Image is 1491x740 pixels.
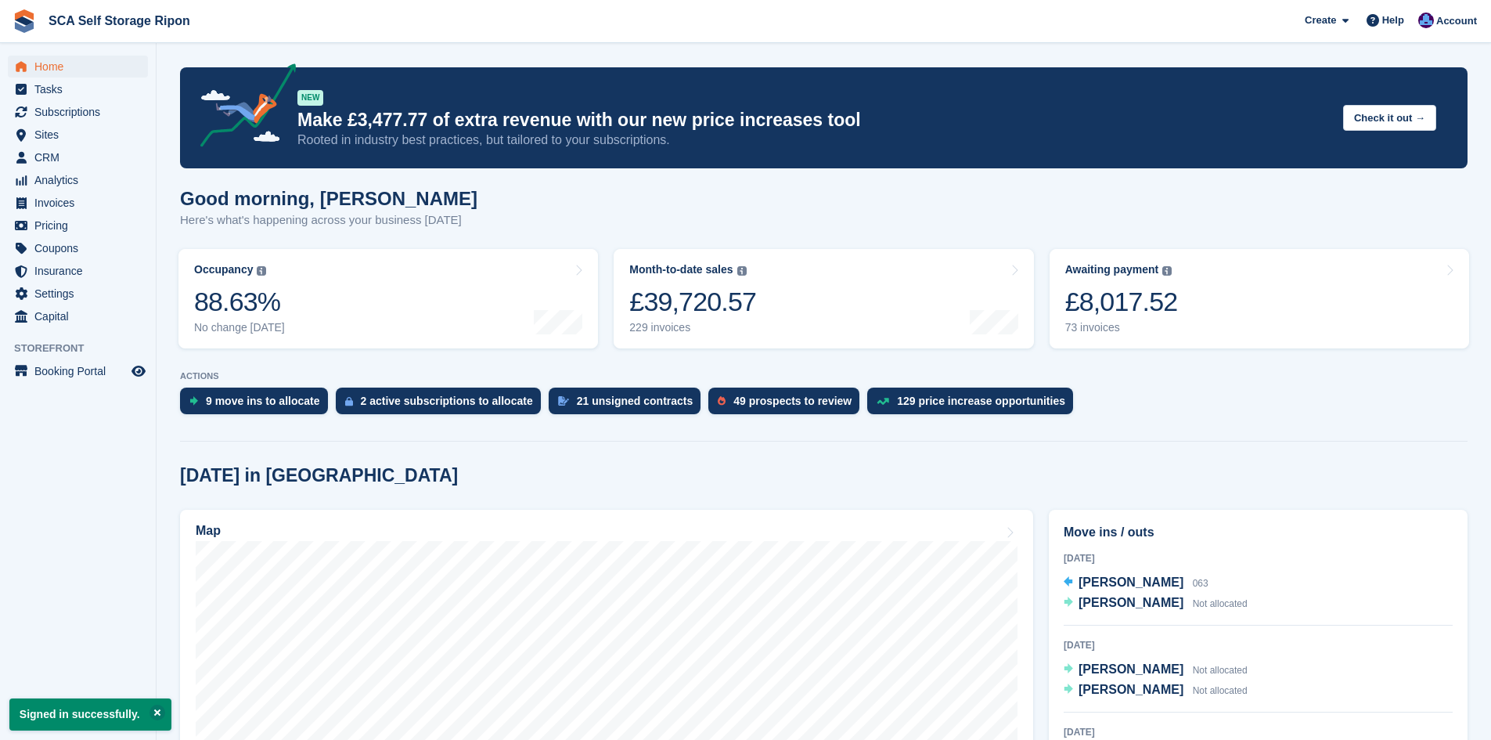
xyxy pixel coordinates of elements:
[34,360,128,382] span: Booking Portal
[8,215,148,236] a: menu
[8,283,148,305] a: menu
[1193,685,1248,696] span: Not allocated
[13,9,36,33] img: stora-icon-8386f47178a22dfd0bd8f6a31ec36ba5ce8667c1dd55bd0f319d3a0aa187defe.svg
[577,395,693,407] div: 21 unsigned contracts
[1064,680,1248,701] a: [PERSON_NAME] Not allocated
[42,8,196,34] a: SCA Self Storage Ripon
[189,396,198,406] img: move_ins_to_allocate_icon-fdf77a2bb77ea45bf5b3d319d69a93e2d87916cf1d5bf7949dd705db3b84f3ca.svg
[196,524,221,538] h2: Map
[34,169,128,191] span: Analytics
[129,362,148,381] a: Preview store
[178,249,598,348] a: Occupancy 88.63% No change [DATE]
[1193,598,1248,609] span: Not allocated
[34,78,128,100] span: Tasks
[708,388,867,422] a: 49 prospects to review
[194,286,285,318] div: 88.63%
[1193,578,1208,589] span: 063
[629,263,733,276] div: Month-to-date sales
[733,395,852,407] div: 49 prospects to review
[8,78,148,100] a: menu
[9,698,171,731] p: Signed in successfully.
[1064,638,1453,652] div: [DATE]
[1193,665,1248,676] span: Not allocated
[345,396,353,406] img: active_subscription_to_allocate_icon-d502201f5373d7db506a760aba3b589e785aa758c864c3986d89f69b8ff3...
[897,395,1065,407] div: 129 price increase opportunities
[718,396,726,406] img: prospect-51fa495bee0391a8d652442698ab0144808aea92771e9ea1ae160a38d050c398.svg
[8,260,148,282] a: menu
[34,215,128,236] span: Pricing
[1064,523,1453,542] h2: Move ins / outs
[180,388,336,422] a: 9 move ins to allocate
[1064,551,1453,565] div: [DATE]
[297,109,1331,132] p: Make £3,477.77 of extra revenue with our new price increases tool
[1079,596,1183,609] span: [PERSON_NAME]
[297,132,1331,149] p: Rooted in industry best practices, but tailored to your subscriptions.
[34,305,128,327] span: Capital
[1064,725,1453,739] div: [DATE]
[549,388,709,422] a: 21 unsigned contracts
[1079,576,1183,589] span: [PERSON_NAME]
[1436,13,1477,29] span: Account
[1064,594,1248,614] a: [PERSON_NAME] Not allocated
[180,465,458,486] h2: [DATE] in [GEOGRAPHIC_DATA]
[1079,683,1183,696] span: [PERSON_NAME]
[1065,321,1178,334] div: 73 invoices
[737,266,747,276] img: icon-info-grey-7440780725fd019a000dd9b08b2336e03edf1995a4989e88bcd33f0948082b44.svg
[8,56,148,78] a: menu
[34,283,128,305] span: Settings
[297,90,323,106] div: NEW
[867,388,1081,422] a: 129 price increase opportunities
[180,371,1468,381] p: ACTIONS
[180,211,477,229] p: Here's what's happening across your business [DATE]
[1065,263,1159,276] div: Awaiting payment
[34,146,128,168] span: CRM
[8,124,148,146] a: menu
[629,321,756,334] div: 229 invoices
[194,321,285,334] div: No change [DATE]
[34,124,128,146] span: Sites
[8,360,148,382] a: menu
[34,260,128,282] span: Insurance
[206,395,320,407] div: 9 move ins to allocate
[187,63,297,153] img: price-adjustments-announcement-icon-8257ccfd72463d97f412b2fc003d46551f7dbcb40ab6d574587a9cd5c0d94...
[34,192,128,214] span: Invoices
[34,101,128,123] span: Subscriptions
[1064,660,1248,680] a: [PERSON_NAME] Not allocated
[1382,13,1404,28] span: Help
[8,101,148,123] a: menu
[629,286,756,318] div: £39,720.57
[1064,573,1208,594] a: [PERSON_NAME] 063
[8,237,148,259] a: menu
[1065,286,1178,318] div: £8,017.52
[1162,266,1172,276] img: icon-info-grey-7440780725fd019a000dd9b08b2336e03edf1995a4989e88bcd33f0948082b44.svg
[8,192,148,214] a: menu
[1079,662,1183,676] span: [PERSON_NAME]
[1305,13,1336,28] span: Create
[1343,105,1436,131] button: Check it out →
[558,396,569,406] img: contract_signature_icon-13c848040528278c33f63329250d36e43548de30e8caae1d1a13099fd9432cc5.svg
[8,305,148,327] a: menu
[257,266,266,276] img: icon-info-grey-7440780725fd019a000dd9b08b2336e03edf1995a4989e88bcd33f0948082b44.svg
[614,249,1033,348] a: Month-to-date sales £39,720.57 229 invoices
[14,341,156,356] span: Storefront
[1050,249,1469,348] a: Awaiting payment £8,017.52 73 invoices
[8,169,148,191] a: menu
[34,56,128,78] span: Home
[180,188,477,209] h1: Good morning, [PERSON_NAME]
[361,395,533,407] div: 2 active subscriptions to allocate
[8,146,148,168] a: menu
[877,398,889,405] img: price_increase_opportunities-93ffe204e8149a01c8c9dc8f82e8f89637d9d84a8eef4429ea346261dce0b2c0.svg
[194,263,253,276] div: Occupancy
[34,237,128,259] span: Coupons
[1418,13,1434,28] img: Sarah Race
[336,388,549,422] a: 2 active subscriptions to allocate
